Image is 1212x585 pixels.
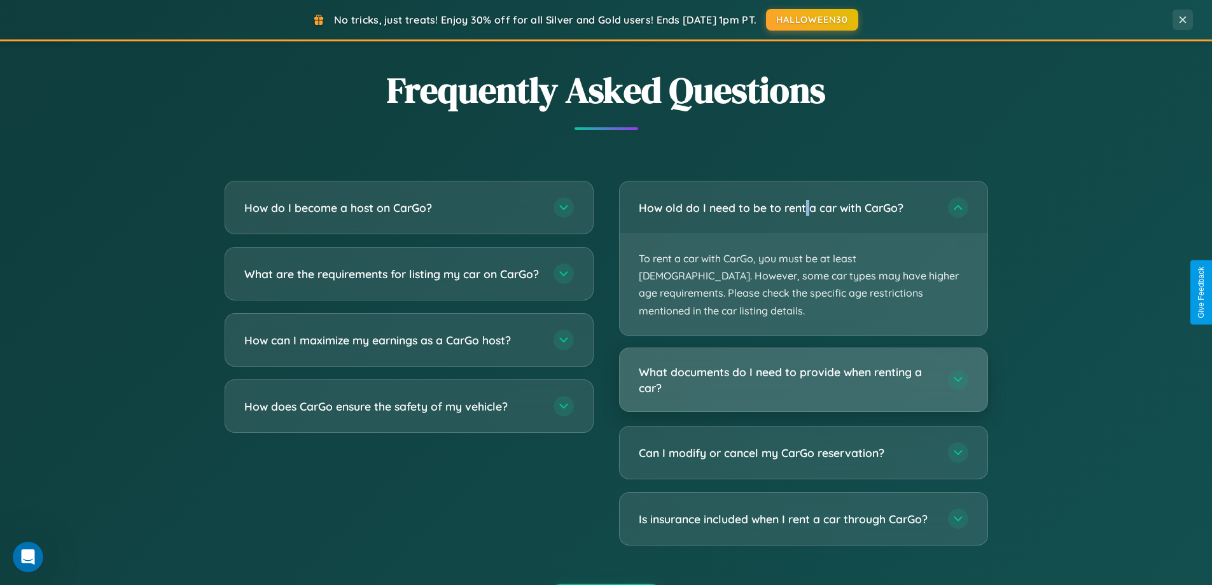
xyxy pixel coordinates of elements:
[244,398,541,414] h3: How does CarGo ensure the safety of my vehicle?
[639,511,935,527] h3: Is insurance included when I rent a car through CarGo?
[225,66,988,115] h2: Frequently Asked Questions
[13,542,43,572] iframe: Intercom live chat
[766,9,858,31] button: HALLOWEEN30
[244,332,541,348] h3: How can I maximize my earnings as a CarGo host?
[639,445,935,461] h3: Can I modify or cancel my CarGo reservation?
[334,13,756,26] span: No tricks, just treats! Enjoy 30% off for all Silver and Gold users! Ends [DATE] 1pm PT.
[639,364,935,395] h3: What documents do I need to provide when renting a car?
[620,234,987,335] p: To rent a car with CarGo, you must be at least [DEMOGRAPHIC_DATA]. However, some car types may ha...
[244,200,541,216] h3: How do I become a host on CarGo?
[639,200,935,216] h3: How old do I need to be to rent a car with CarGo?
[1197,267,1206,318] div: Give Feedback
[244,266,541,282] h3: What are the requirements for listing my car on CarGo?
